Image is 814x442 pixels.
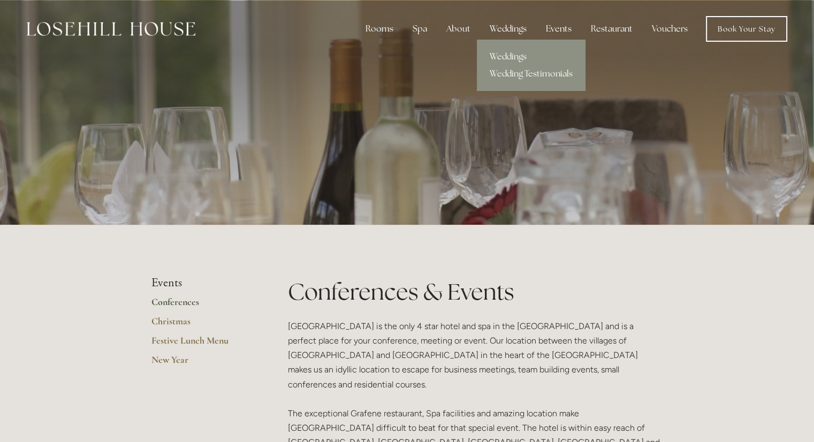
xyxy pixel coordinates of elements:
img: Losehill House [27,22,195,36]
a: Festive Lunch Menu [151,334,254,354]
div: Rooms [357,18,402,40]
a: Book Your Stay [706,16,787,42]
li: Events [151,276,254,290]
div: About [438,18,479,40]
a: New Year [151,354,254,373]
a: Christmas [151,315,254,334]
a: Conferences [151,296,254,315]
a: Wedding Testimonials [477,65,585,82]
h1: Conferences & Events [288,276,663,308]
div: Spa [404,18,436,40]
a: Weddings [477,48,585,65]
div: Weddings [481,18,535,40]
a: Vouchers [643,18,696,40]
div: Restaurant [582,18,641,40]
div: Events [537,18,580,40]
